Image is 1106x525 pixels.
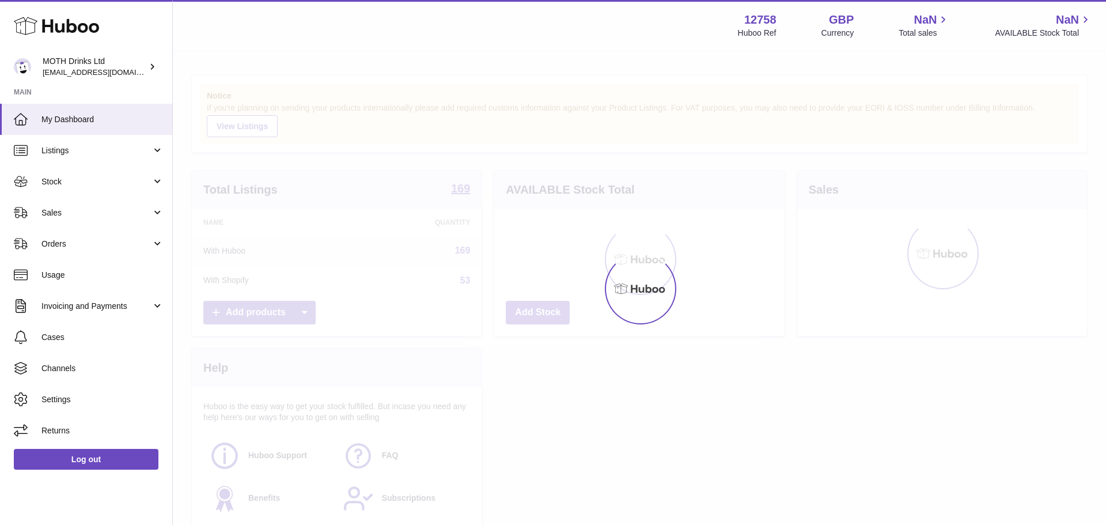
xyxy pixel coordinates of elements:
[41,114,164,125] span: My Dashboard
[41,425,164,436] span: Returns
[899,28,950,39] span: Total sales
[41,332,164,343] span: Cases
[829,12,854,28] strong: GBP
[41,207,151,218] span: Sales
[1056,12,1079,28] span: NaN
[914,12,937,28] span: NaN
[821,28,854,39] div: Currency
[995,28,1092,39] span: AVAILABLE Stock Total
[41,363,164,374] span: Channels
[995,12,1092,39] a: NaN AVAILABLE Stock Total
[14,58,31,75] img: internalAdmin-12758@internal.huboo.com
[738,28,777,39] div: Huboo Ref
[744,12,777,28] strong: 12758
[899,12,950,39] a: NaN Total sales
[41,394,164,405] span: Settings
[14,449,158,470] a: Log out
[41,270,164,281] span: Usage
[43,67,169,77] span: [EMAIL_ADDRESS][DOMAIN_NAME]
[41,239,151,250] span: Orders
[41,145,151,156] span: Listings
[41,176,151,187] span: Stock
[43,56,146,78] div: MOTH Drinks Ltd
[41,301,151,312] span: Invoicing and Payments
